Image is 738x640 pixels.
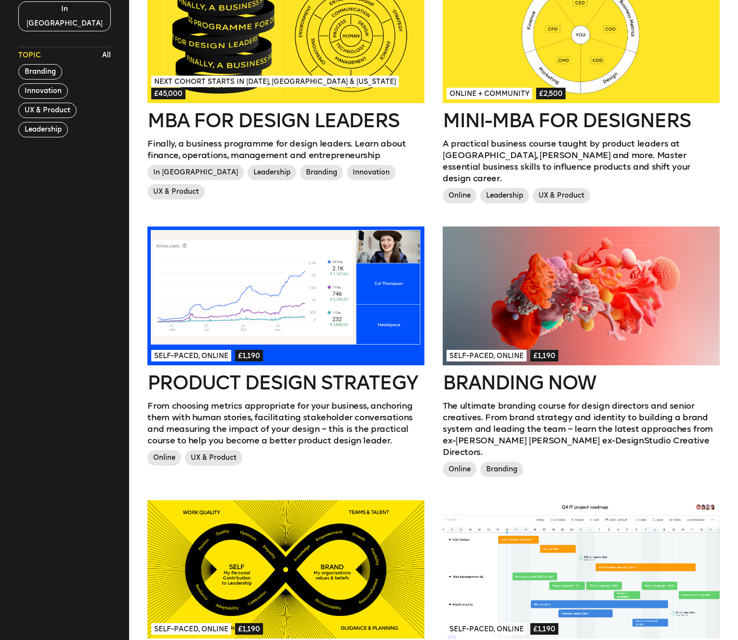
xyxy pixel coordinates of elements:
h2: MBA for Design Leaders [147,111,424,130]
span: In [GEOGRAPHIC_DATA] [147,165,244,180]
p: The ultimate branding course for design directors and senior creatives. From brand strategy and i... [443,400,720,458]
button: All [100,48,113,63]
h2: Branding Now [443,373,720,392]
span: Branding [480,462,523,477]
span: £1,190 [530,623,558,635]
span: Leadership [248,165,296,180]
button: In [GEOGRAPHIC_DATA] [18,1,111,31]
button: Branding [18,64,62,80]
p: A practical business course taught by product leaders at [GEOGRAPHIC_DATA], [PERSON_NAME] and mor... [443,138,720,184]
span: £1,190 [235,623,263,635]
span: Self-paced, Online [447,350,527,361]
a: Self-paced, Online£1,190Product Design StrategyFrom choosing metrics appropriate for your busines... [147,227,424,469]
span: Self-paced, Online [151,350,231,361]
span: Self-paced, Online [151,623,231,635]
h2: Mini-MBA for Designers [443,111,720,130]
span: £1,190 [530,350,558,361]
span: Online [443,462,476,477]
a: Self-paced, Online£1,190Branding NowThe ultimate branding course for design directors and senior ... [443,227,720,480]
span: Online [443,188,476,203]
span: UX & Product [533,188,590,203]
span: Branding [300,165,343,180]
span: UX & Product [147,184,205,200]
span: Innovation [347,165,395,180]
span: Next Cohort Starts in [DATE], [GEOGRAPHIC_DATA] & [US_STATE] [151,76,398,87]
span: Leadership [480,188,529,203]
button: UX & Product [18,103,77,118]
p: From choosing metrics appropriate for your business, anchoring them with human stories, facilitat... [147,400,424,446]
button: Leadership [18,122,68,137]
span: UX & Product [185,450,242,466]
button: Innovation [18,83,68,99]
span: Online + Community [447,88,532,99]
span: Topic [18,51,41,60]
span: £1,190 [235,350,263,361]
span: Self-paced, Online [447,623,527,635]
span: £45,000 [151,88,185,99]
p: Finally, a business programme for design leaders. Learn about finance, operations, management and... [147,138,424,161]
span: Online [147,450,181,466]
h2: Product Design Strategy [147,373,424,392]
span: £2,500 [536,88,566,99]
